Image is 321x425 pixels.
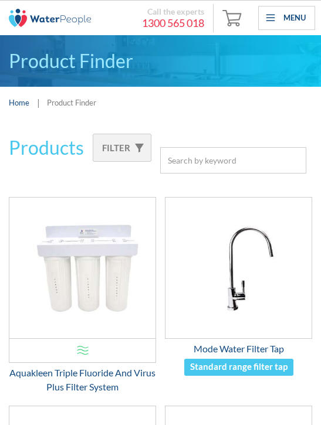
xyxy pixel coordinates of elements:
div: Menu [283,12,306,24]
img: Aquakleen Triple Fluoride And Virus Plus Filter System [9,198,156,338]
a: Home [9,98,29,108]
h2: Products [9,134,84,162]
img: The Water People [9,9,91,27]
div: Mode Water Filter Tap [165,342,312,356]
div: Product Finder [47,98,96,108]
img: shopping cart [222,8,245,27]
h1: Product Finder [9,47,312,75]
input: Search by keyword [160,147,306,174]
div: Aquakleen Triple Fluoride And Virus Plus Filter System [9,366,156,394]
a: Aquakleen Triple Fluoride And Virus Plus Filter SystemAquakleen Triple Fluoride And Virus Plus Fi... [9,197,156,394]
div: menu [258,6,315,30]
a: 1300 565 018 [100,16,204,30]
div: Standard range filter tap [190,360,288,373]
div: Call the experts [100,6,204,17]
a: Mode Water Filter TapMode Water Filter TapStandard range filter tap [165,197,312,376]
a: Open cart [219,4,248,32]
img: Mode Water Filter Tap [165,198,312,338]
div: Filter [102,141,130,155]
div: | [35,96,41,110]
